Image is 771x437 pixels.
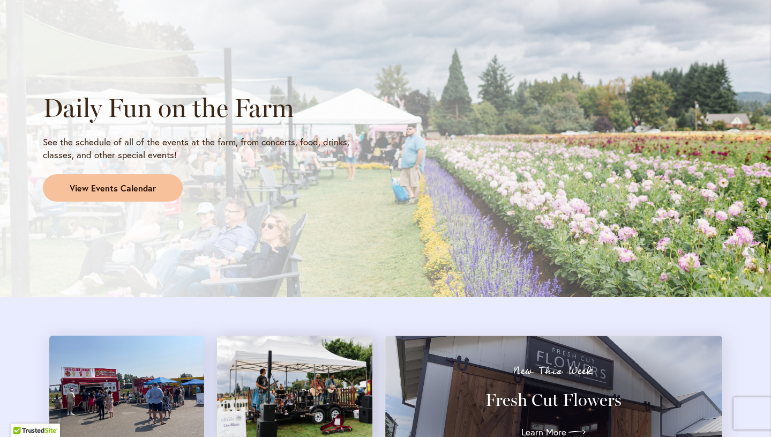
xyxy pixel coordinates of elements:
[43,174,183,202] a: View Events Calendar
[70,182,156,195] span: View Events Calendar
[43,136,376,161] p: See the schedule of all of the events at the farm, from concerts, food, drinks, classes, and othe...
[405,389,702,411] h3: Fresh Cut Flowers
[43,93,376,123] h2: Daily Fun on the Farm
[405,366,702,376] p: New This Week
